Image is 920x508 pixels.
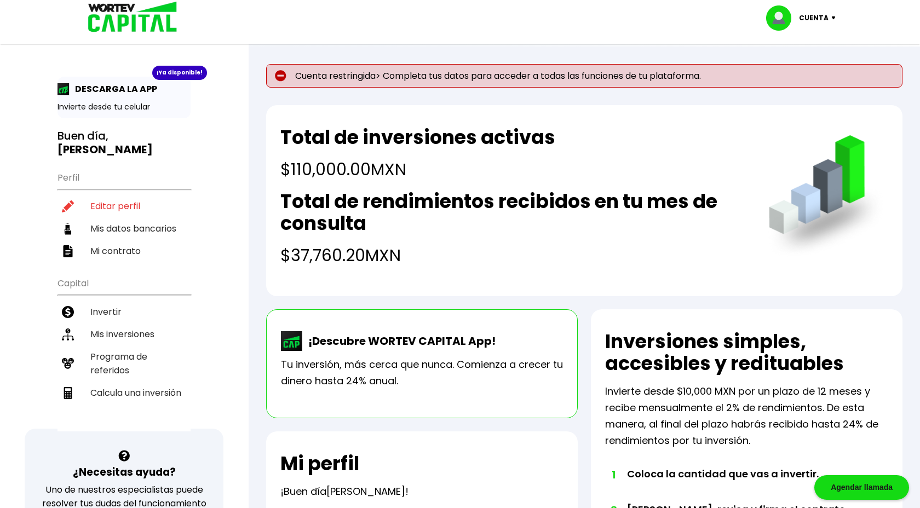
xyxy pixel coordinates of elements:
[280,453,359,475] h2: Mi perfil
[266,64,902,88] p: Cuenta restringida> Completa tus datos para acceder a todas las funciones de tu plataforma.
[275,70,286,82] img: error-circle.027baa21.svg
[766,5,799,31] img: profile-image
[58,195,191,217] a: Editar perfil
[62,200,74,212] img: editar-icon.952d3147.svg
[627,466,860,502] li: Coloca la cantidad que vas a invertir.
[58,323,191,345] a: Mis inversiones
[281,331,303,351] img: wortev-capital-app-icon
[73,464,176,480] h3: ¿Necesitas ayuda?
[58,240,191,262] a: Mi contrato
[611,466,616,483] span: 1
[62,306,74,318] img: invertir-icon.b3b967d7.svg
[62,328,74,340] img: inversiones-icon.6695dc30.svg
[70,82,157,96] p: DESCARGA LA APP
[58,129,191,157] h3: Buen día,
[58,301,191,323] a: Invertir
[281,356,563,389] p: Tu inversión, más cerca que nunca. Comienza a crecer tu dinero hasta 24% anual.
[326,484,405,498] span: [PERSON_NAME]
[58,142,153,157] b: [PERSON_NAME]
[58,165,191,262] ul: Perfil
[799,10,829,26] p: Cuenta
[62,245,74,257] img: contrato-icon.f2db500c.svg
[58,217,191,240] a: Mis datos bancarios
[303,333,496,349] p: ¡Descubre WORTEV CAPITAL App!
[280,190,747,234] h2: Total de rendimientos recibidos en tu mes de consulta
[280,157,555,182] h4: $110,000.00 MXN
[605,331,888,374] h2: Inversiones simples, accesibles y redituables
[814,475,909,500] div: Agendar llamada
[58,382,191,404] a: Calcula una inversión
[764,135,888,259] img: grafica.516fef24.png
[58,271,191,431] ul: Capital
[829,16,843,20] img: icon-down
[58,101,191,113] p: Invierte desde tu celular
[280,483,409,500] p: ¡Buen día !
[62,357,74,370] img: recomiendanos-icon.9b8e9327.svg
[152,66,207,80] div: ¡Ya disponible!
[62,223,74,235] img: datos-icon.10cf9172.svg
[280,126,555,148] h2: Total de inversiones activas
[280,243,747,268] h4: $37,760.20 MXN
[58,83,70,95] img: app-icon
[62,387,74,399] img: calculadora-icon.17d418c4.svg
[605,383,888,449] p: Invierte desde $10,000 MXN por un plazo de 12 meses y recibe mensualmente el 2% de rendimientos. ...
[58,345,191,382] a: Programa de referidos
